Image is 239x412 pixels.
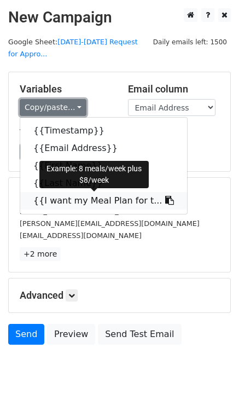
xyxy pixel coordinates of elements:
small: [PERSON_NAME][EMAIL_ADDRESS][DOMAIN_NAME] [20,219,200,228]
small: [EMAIL_ADDRESS][DOMAIN_NAME] [20,231,142,240]
h5: Email column [128,83,220,95]
h5: Variables [20,83,112,95]
small: Google Sheet: [8,38,138,59]
a: {{First Name}} [20,157,187,175]
h5: Advanced [20,289,219,301]
iframe: Chat Widget [184,359,239,412]
a: Daily emails left: 1500 [149,38,231,46]
a: [DATE]-[DATE] Request for Appro... [8,38,138,59]
a: Send Test Email [98,324,181,345]
a: Send [8,324,44,345]
div: Example: 8 meals/week plus $8/week [39,161,149,188]
h2: New Campaign [8,8,231,27]
a: {{Timestamp}} [20,122,187,140]
a: +2 more [20,247,61,261]
a: Preview [47,324,95,345]
a: Copy/paste... [20,99,86,116]
a: {{Email Address}} [20,140,187,157]
a: {{I want my Meal Plan for t... [20,192,187,210]
span: Daily emails left: 1500 [149,36,231,48]
a: {{Last Name}} [20,175,187,192]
